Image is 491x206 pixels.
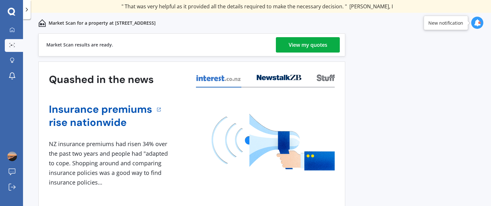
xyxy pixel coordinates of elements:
[150,3,364,10] div: " Great stuff team! first time using it, and it was very clear and concise. "
[46,34,113,56] div: Market Scan results are ready.
[276,37,340,53] a: View my quotes
[49,103,152,116] a: Insurance premiums
[49,20,156,26] p: Market Scan for a property at [STREET_ADDRESS]
[49,139,170,187] div: NZ insurance premiums had risen 34% over the past two years and people had "adapted to cope. Shop...
[325,3,364,10] span: [PERSON_NAME]
[49,116,152,129] a: rise nationwide
[7,152,17,161] img: ACg8ocIMYHwBSVlxKqquSB6OGxI3eYjycZb9IrLFaViDh7_LyTQYkvmm0A=s96-c
[38,19,46,27] img: home-and-contents.b802091223b8502ef2dd.svg
[212,114,335,170] img: media image
[289,37,327,53] div: View my quotes
[49,73,154,86] h3: Quashed in the news
[428,20,463,26] div: New notification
